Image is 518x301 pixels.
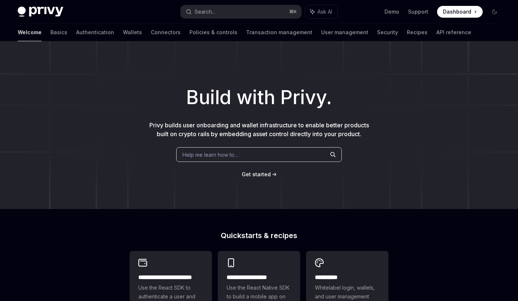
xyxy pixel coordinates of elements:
a: Get started [242,171,271,178]
a: Policies & controls [189,24,237,41]
h2: Quickstarts & recipes [129,232,388,239]
a: Welcome [18,24,42,41]
button: Ask AI [305,5,337,18]
a: Dashboard [437,6,483,18]
span: Ask AI [317,8,332,15]
span: Privy builds user onboarding and wallet infrastructure to enable better products built on crypto ... [149,121,369,138]
button: Toggle dark mode [489,6,500,18]
span: ⌘ K [289,9,297,15]
h1: Build with Privy. [12,83,506,112]
span: Dashboard [443,8,471,15]
a: Connectors [151,24,181,41]
button: Search...⌘K [181,5,302,18]
img: dark logo [18,7,63,17]
a: Basics [50,24,67,41]
a: API reference [436,24,471,41]
span: Help me learn how to… [182,151,238,159]
a: Transaction management [246,24,312,41]
a: Support [408,8,428,15]
a: Recipes [407,24,427,41]
a: Wallets [123,24,142,41]
div: Search... [195,7,215,16]
span: Get started [242,171,271,177]
a: Authentication [76,24,114,41]
a: Security [377,24,398,41]
a: User management [321,24,368,41]
a: Demo [384,8,399,15]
